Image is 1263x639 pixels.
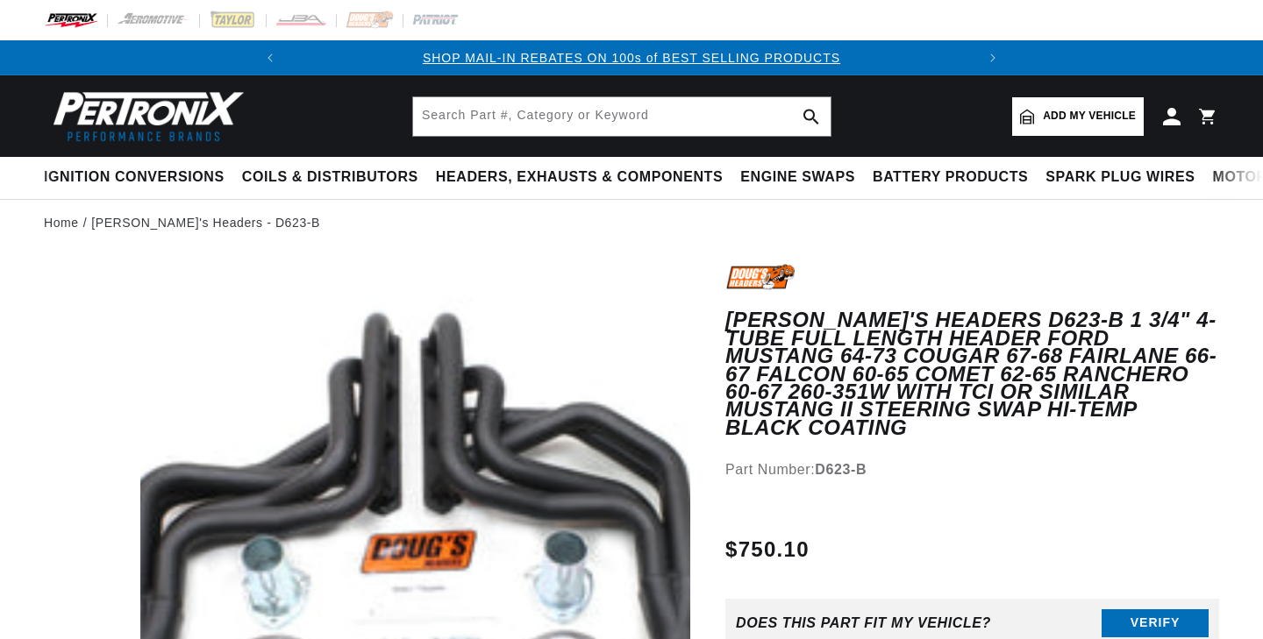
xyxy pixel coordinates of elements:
summary: Battery Products [864,157,1037,198]
input: Search Part #, Category or Keyword [413,97,831,136]
span: $750.10 [725,534,810,565]
span: Spark Plug Wires [1045,168,1195,187]
summary: Coils & Distributors [233,157,427,198]
button: search button [792,97,831,136]
div: Part Number: [725,458,1219,481]
span: Coils & Distributors [242,168,418,187]
a: Add my vehicle [1012,97,1144,136]
strong: D623-B [815,462,867,477]
nav: breadcrumbs [44,213,1219,232]
h1: [PERSON_NAME]'s Headers D623-B 1 3/4" 4-Tube Full Length Header Ford Mustang 64-73 Cougar 67-68 F... [725,311,1219,437]
button: Verify [1102,609,1209,637]
div: 1 of 2 [288,48,976,67]
a: SHOP MAIL-IN REBATES ON 100s of BEST SELLING PRODUCTS [423,51,840,65]
a: Home [44,213,79,232]
summary: Engine Swaps [731,157,864,198]
span: Headers, Exhausts & Components [436,168,723,187]
div: Does This part fit My vehicle? [736,615,991,631]
img: Pertronix [44,86,246,146]
span: Add my vehicle [1043,108,1136,124]
span: Engine Swaps [740,168,855,187]
a: [PERSON_NAME]'s Headers - D623-B [91,213,320,232]
div: Announcement [288,48,976,67]
button: Translation missing: en.sections.announcements.next_announcement [975,40,1010,75]
summary: Headers, Exhausts & Components [427,157,731,198]
span: Battery Products [873,168,1028,187]
summary: Ignition Conversions [44,157,233,198]
span: Ignition Conversions [44,168,225,187]
button: Translation missing: en.sections.announcements.previous_announcement [253,40,288,75]
summary: Spark Plug Wires [1037,157,1203,198]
